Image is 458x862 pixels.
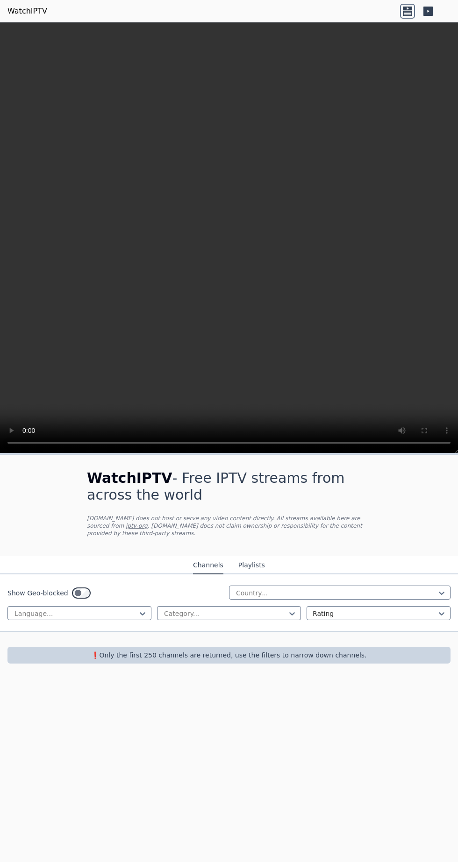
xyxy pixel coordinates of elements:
h1: - Free IPTV streams from across the world [87,470,371,503]
p: ❗️Only the first 250 channels are returned, use the filters to narrow down channels. [11,650,447,660]
button: Playlists [238,557,265,574]
label: Show Geo-blocked [7,588,68,598]
a: iptv-org [126,523,148,529]
span: WatchIPTV [87,470,172,486]
p: [DOMAIN_NAME] does not host or serve any video content directly. All streams available here are s... [87,515,371,537]
a: WatchIPTV [7,6,47,17]
button: Channels [193,557,223,574]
